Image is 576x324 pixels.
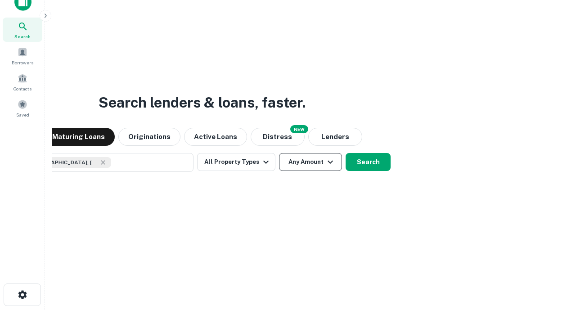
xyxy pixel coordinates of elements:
div: NEW [290,125,308,133]
button: Lenders [308,128,362,146]
button: Maturing Loans [42,128,115,146]
a: Contacts [3,70,42,94]
span: [GEOGRAPHIC_DATA], [GEOGRAPHIC_DATA], [GEOGRAPHIC_DATA] [30,158,98,166]
a: Search [3,18,42,42]
button: All Property Types [197,153,275,171]
a: Saved [3,96,42,120]
span: Contacts [13,85,31,92]
span: Saved [16,111,29,118]
span: Search [14,33,31,40]
button: Active Loans [184,128,247,146]
button: Search distressed loans with lien and other non-mortgage details. [251,128,305,146]
button: Originations [118,128,180,146]
h3: Search lenders & loans, faster. [99,92,306,113]
button: [GEOGRAPHIC_DATA], [GEOGRAPHIC_DATA], [GEOGRAPHIC_DATA] [13,153,193,172]
a: Borrowers [3,44,42,68]
span: Borrowers [12,59,33,66]
iframe: Chat Widget [531,252,576,295]
button: Any Amount [279,153,342,171]
button: Search [346,153,391,171]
